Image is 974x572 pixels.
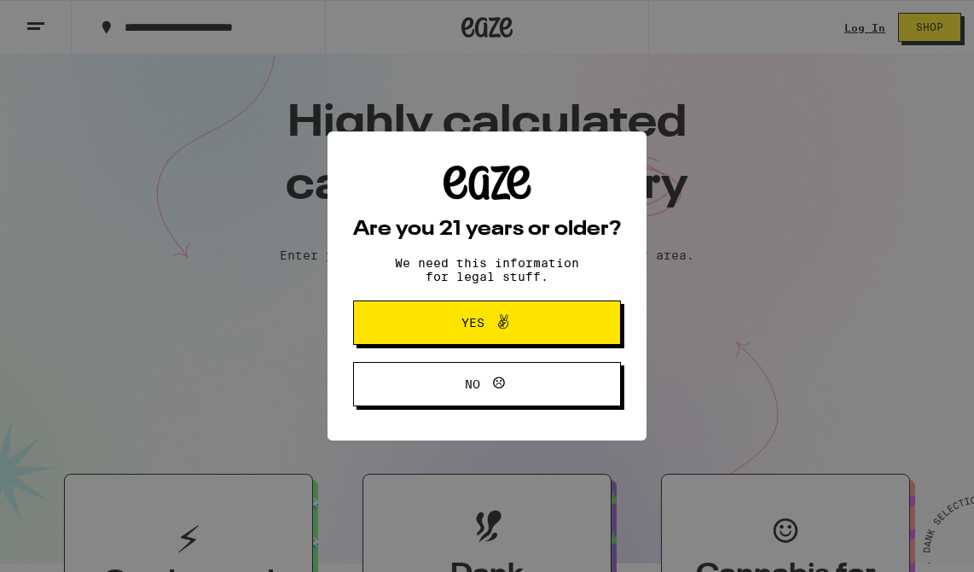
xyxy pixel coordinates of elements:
[465,378,480,390] span: No
[380,256,594,283] p: We need this information for legal stuff.
[353,219,621,240] h2: Are you 21 years or older?
[353,301,621,345] button: Yes
[353,362,621,406] button: No
[461,317,484,329] span: Yes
